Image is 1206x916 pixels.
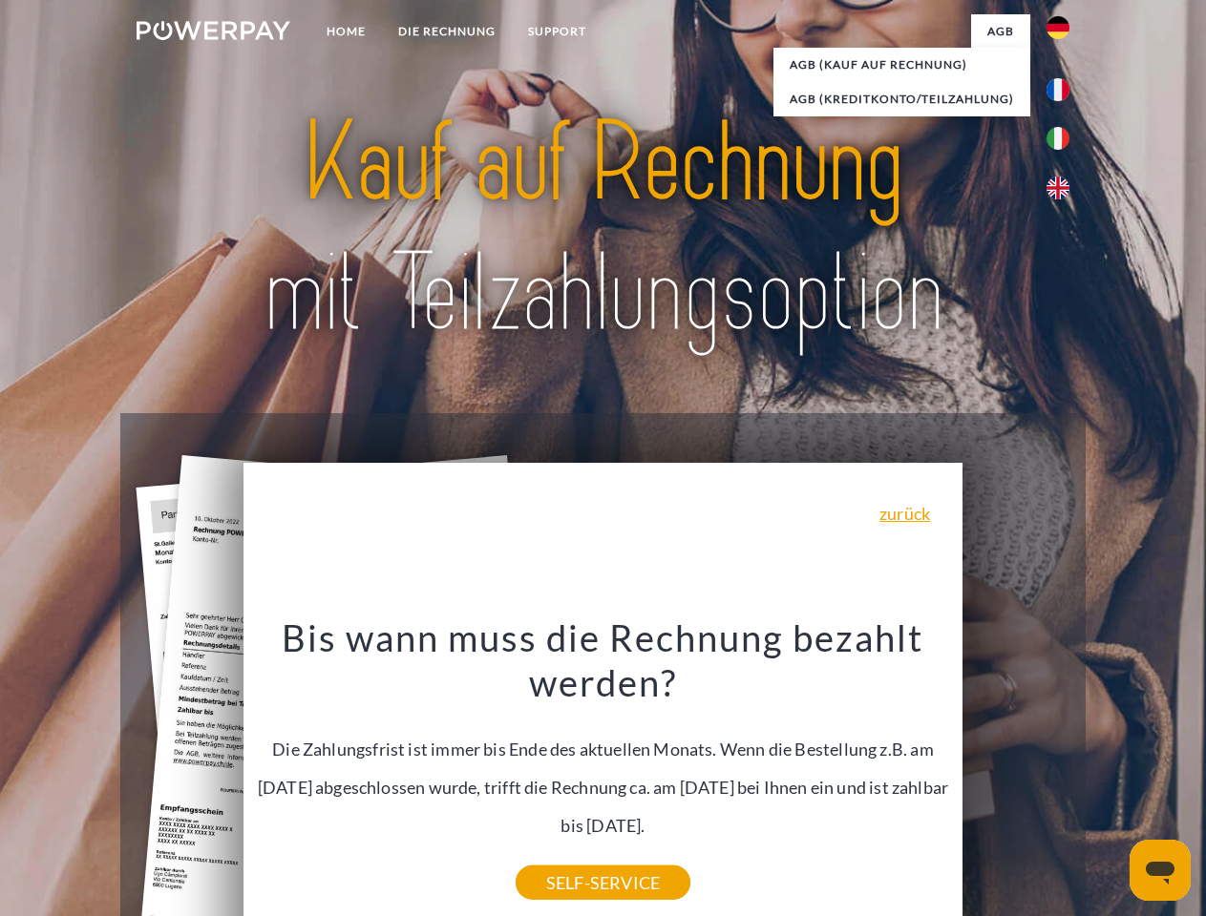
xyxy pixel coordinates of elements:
[1047,127,1069,150] img: it
[137,21,290,40] img: logo-powerpay-white.svg
[1047,16,1069,39] img: de
[773,82,1030,116] a: AGB (Kreditkonto/Teilzahlung)
[1130,840,1191,901] iframe: Schaltfläche zum Öffnen des Messaging-Fensters
[310,14,382,49] a: Home
[382,14,512,49] a: DIE RECHNUNG
[879,505,930,522] a: zurück
[516,865,690,900] a: SELF-SERVICE
[255,614,952,706] h3: Bis wann muss die Rechnung bezahlt werden?
[182,92,1024,365] img: title-powerpay_de.svg
[1047,78,1069,101] img: fr
[512,14,603,49] a: SUPPORT
[1047,177,1069,199] img: en
[971,14,1030,49] a: agb
[255,614,952,883] div: Die Zahlungsfrist ist immer bis Ende des aktuellen Monats. Wenn die Bestellung z.B. am [DATE] abg...
[773,48,1030,82] a: AGB (Kauf auf Rechnung)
